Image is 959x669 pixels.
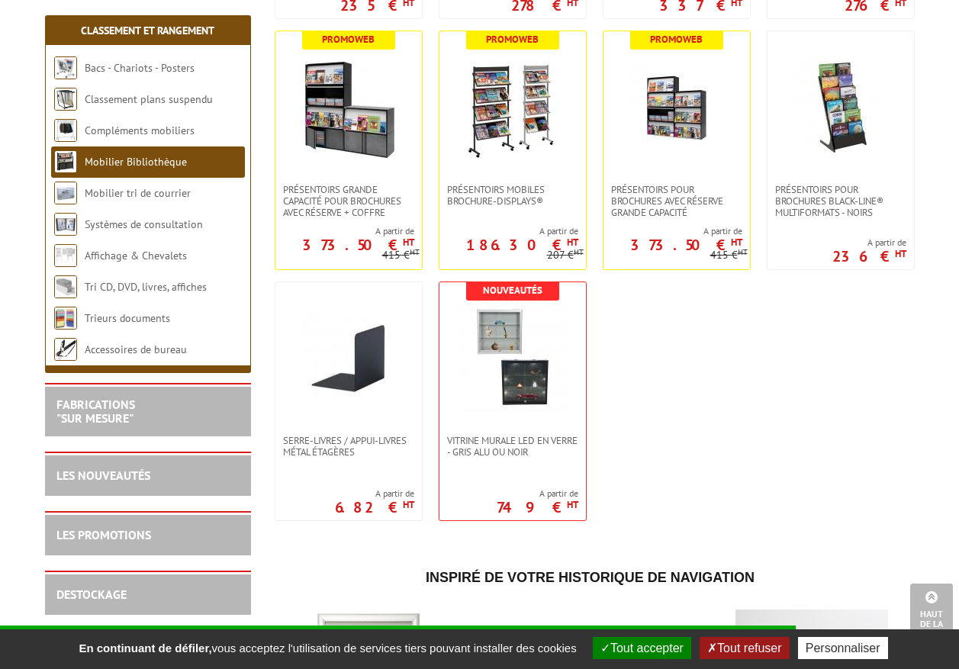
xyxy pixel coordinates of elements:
p: 236 € [832,252,906,261]
a: Présentoirs pour Brochures avec réserve Grande capacité [603,184,750,218]
img: Systèmes de consultation [54,213,77,236]
button: Personnaliser (fenêtre modale) [798,637,888,659]
a: Classement plans suspendu [85,92,213,106]
p: 337 € [659,1,742,10]
sup: HT [403,498,414,511]
span: Présentoirs grande capacité pour brochures avec réserve + coffre [283,184,414,218]
span: A partir de [603,225,742,237]
a: Classement et Rangement [81,24,214,37]
a: Haut de la page [910,584,953,646]
a: Accessoires de bureau [85,343,187,356]
p: 749 € [497,503,578,512]
sup: HT [567,498,578,511]
span: A partir de [832,236,906,249]
img: Classement plans suspendu [54,88,77,111]
img: Vitrine Murale LED en verre - GRIS ALU OU NOIR [459,305,566,412]
span: A partir de [439,225,578,237]
img: Trieurs documents [54,307,77,330]
img: Serre-livres / Appui-livres métal étagères [295,305,402,412]
span: A partir de [497,487,578,500]
a: Présentoirs pour Brochures Black-Line® multiformats - Noirs [768,184,914,218]
p: 373.50 € [630,240,742,249]
a: Trieurs documents [85,311,170,325]
a: Bacs - Chariots - Posters [85,61,195,75]
p: 415 € [382,249,420,261]
p: 276 € [845,1,906,10]
img: Affichage & Chevalets [54,244,77,267]
a: LES NOUVEAUTÉS [56,468,150,483]
p: 415 € [710,249,748,261]
img: Présentoirs mobiles Brochure-Displays® [459,54,566,161]
img: Présentoirs pour Brochures avec réserve Grande capacité [623,54,730,161]
b: Nouveautés [483,284,542,297]
img: Compléments mobiliers [54,119,77,142]
b: Promoweb [322,33,375,46]
img: Mobilier Bibliothèque [54,150,77,173]
span: vous acceptez l'utilisation de services tiers pouvant installer des cookies [71,642,584,655]
span: A partir de [275,225,414,237]
p: 373.50 € [302,240,414,249]
sup: HT [731,236,742,249]
a: Serre-livres / Appui-livres métal étagères [275,435,422,458]
a: Présentoirs grande capacité pour brochures avec réserve + coffre [275,184,422,218]
sup: HT [895,247,906,260]
a: Présentoirs mobiles Brochure-Displays® [439,184,586,207]
img: Mobilier tri de courrier [54,182,77,204]
span: Serre-livres / Appui-livres métal étagères [283,435,414,458]
a: Compléments mobiliers [85,124,195,137]
strong: En continuant de défiler, [79,642,211,655]
a: Vitrine Murale LED en verre - GRIS ALU OU NOIR [439,435,586,458]
p: 207 € [547,249,584,261]
sup: HT [403,236,414,249]
b: Promoweb [486,33,539,46]
a: Mobilier Bibliothèque [85,155,187,169]
img: Présentoirs pour Brochures Black-Line® multiformats - Noirs [787,54,894,161]
img: Accessoires de bureau [54,338,77,361]
p: 278 € [511,1,578,10]
p: 6.82 € [335,503,414,512]
span: Présentoirs pour Brochures avec réserve Grande capacité [611,184,742,218]
span: Inspiré de votre historique de navigation [426,570,755,585]
sup: HT [574,246,584,257]
span: A partir de [335,487,414,500]
sup: HT [567,236,578,249]
span: Présentoirs pour Brochures Black-Line® multiformats - Noirs [775,184,906,218]
b: Promoweb [650,33,703,46]
a: Systèmes de consultation [85,217,203,231]
button: Tout accepter [593,637,691,659]
sup: HT [410,246,420,257]
p: 235 € [340,1,414,10]
a: Tri CD, DVD, livres, affiches [85,280,207,294]
a: FABRICATIONS"Sur Mesure" [56,397,135,426]
p: 186.30 € [466,240,578,249]
sup: HT [738,246,748,257]
a: LES PROMOTIONS [56,527,151,542]
img: Bacs - Chariots - Posters [54,56,77,79]
a: Mobilier tri de courrier [85,186,191,200]
span: Présentoirs mobiles Brochure-Displays® [447,184,578,207]
span: Vitrine Murale LED en verre - GRIS ALU OU NOIR [447,435,578,458]
a: DESTOCKAGE [56,587,127,602]
button: Tout refuser [700,637,789,659]
a: Affichage & Chevalets [85,249,187,262]
img: Tri CD, DVD, livres, affiches [54,275,77,298]
img: Présentoirs grande capacité pour brochures avec réserve + coffre [295,54,402,161]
